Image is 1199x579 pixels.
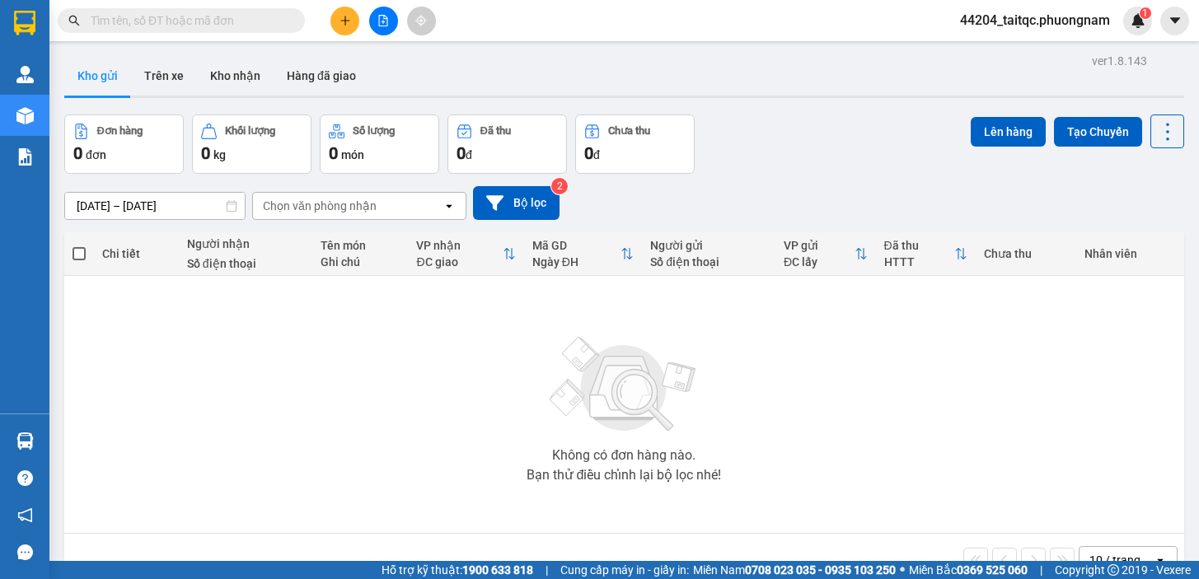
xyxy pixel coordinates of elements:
[457,143,466,163] span: 0
[64,56,131,96] button: Kho gửi
[407,7,436,35] button: aim
[1160,7,1189,35] button: caret-down
[408,232,523,276] th: Toggle SortBy
[775,232,876,276] th: Toggle SortBy
[192,114,311,174] button: Khối lượng0kg
[16,107,34,124] img: warehouse-icon
[131,56,197,96] button: Trên xe
[1092,52,1147,70] div: ver 1.8.143
[102,247,171,260] div: Chi tiết
[73,143,82,163] span: 0
[900,567,905,573] span: ⚪️
[1108,564,1119,576] span: copyright
[745,563,896,577] strong: 0708 023 035 - 0935 103 250
[1089,552,1140,568] div: 10 / trang
[341,148,364,161] span: món
[575,114,695,174] button: Chưa thu0đ
[466,148,472,161] span: đ
[17,507,33,523] span: notification
[551,178,568,194] sup: 2
[213,148,226,161] span: kg
[1040,561,1042,579] span: |
[14,11,35,35] img: logo-vxr
[541,327,706,442] img: svg+xml;base64,PHN2ZyBjbGFzcz0ibGlzdC1wbHVnX19zdmciIHhtbG5zPSJodHRwOi8vd3d3LnczLm9yZy8yMDAwL3N2Zy...
[382,561,533,579] span: Hỗ trợ kỹ thuật:
[462,563,533,577] strong: 1900 633 818
[1084,247,1176,260] div: Nhân viên
[17,470,33,486] span: question-circle
[17,544,33,560] span: message
[1154,553,1167,567] svg: open
[1142,7,1148,19] span: 1
[1140,7,1151,19] sup: 1
[593,148,600,161] span: đ
[263,198,377,214] div: Chọn văn phòng nhận
[16,148,34,166] img: solution-icon
[415,15,427,26] span: aim
[884,239,955,252] div: Đã thu
[97,125,143,137] div: Đơn hàng
[784,239,855,252] div: VP gửi
[68,15,80,26] span: search
[64,114,184,174] button: Đơn hàng0đơn
[353,125,395,137] div: Số lượng
[187,237,304,250] div: Người nhận
[957,563,1028,577] strong: 0369 525 060
[320,114,439,174] button: Số lượng0món
[480,125,511,137] div: Đã thu
[447,114,567,174] button: Đã thu0đ
[473,186,560,220] button: Bộ lọc
[187,257,304,270] div: Số điện thoại
[443,199,456,212] svg: open
[1131,13,1145,28] img: icon-new-feature
[1168,13,1183,28] span: caret-down
[321,239,400,252] div: Tên món
[524,232,643,276] th: Toggle SortBy
[91,12,285,30] input: Tìm tên, số ĐT hoặc mã đơn
[16,66,34,83] img: warehouse-icon
[197,56,274,96] button: Kho nhận
[65,193,245,219] input: Select a date range.
[546,561,548,579] span: |
[377,15,389,26] span: file-add
[971,117,1046,147] button: Lên hàng
[984,247,1068,260] div: Chưa thu
[532,255,621,268] div: Ngày ĐH
[784,255,855,268] div: ĐC lấy
[225,125,275,137] div: Khối lượng
[650,239,767,252] div: Người gửi
[16,432,34,450] img: warehouse-icon
[416,239,502,252] div: VP nhận
[340,15,351,26] span: plus
[884,255,955,268] div: HTTT
[560,561,689,579] span: Cung cấp máy in - giấy in:
[86,148,106,161] span: đơn
[201,143,210,163] span: 0
[329,143,338,163] span: 0
[416,255,502,268] div: ĐC giao
[330,7,359,35] button: plus
[909,561,1028,579] span: Miền Bắc
[274,56,369,96] button: Hàng đã giao
[1054,117,1142,147] button: Tạo Chuyến
[552,449,696,462] div: Không có đơn hàng nào.
[947,10,1123,30] span: 44204_taitqc.phuongnam
[532,239,621,252] div: Mã GD
[608,125,650,137] div: Chưa thu
[321,255,400,268] div: Ghi chú
[693,561,896,579] span: Miền Nam
[650,255,767,268] div: Số điện thoại
[876,232,977,276] th: Toggle SortBy
[584,143,593,163] span: 0
[369,7,398,35] button: file-add
[527,469,721,482] div: Bạn thử điều chỉnh lại bộ lọc nhé!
